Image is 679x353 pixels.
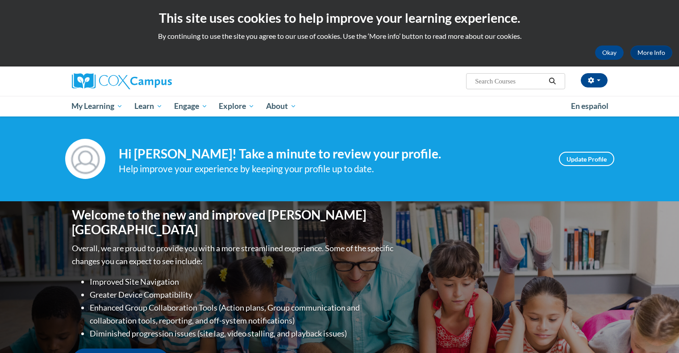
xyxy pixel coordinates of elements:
a: About [260,96,302,116]
a: Explore [213,96,260,116]
h1: Welcome to the new and improved [PERSON_NAME][GEOGRAPHIC_DATA] [72,208,396,237]
img: Cox Campus [72,73,172,89]
li: Improved Site Navigation [90,275,396,288]
span: My Learning [71,101,123,112]
button: Search [546,76,559,87]
a: More Info [630,46,672,60]
span: En español [571,101,608,111]
p: By continuing to use the site you agree to our use of cookies. Use the ‘More info’ button to read... [7,31,672,41]
iframe: Button to launch messaging window [643,317,672,346]
button: Okay [595,46,624,60]
span: Learn [134,101,162,112]
div: Help improve your experience by keeping your profile up to date. [119,162,546,176]
a: En español [565,97,614,116]
p: Overall, we are proud to provide you with a more streamlined experience. Some of the specific cha... [72,242,396,268]
a: My Learning [66,96,129,116]
span: About [266,101,296,112]
li: Diminished progression issues (site lag, video stalling, and playback issues) [90,327,396,340]
h2: This site uses cookies to help improve your learning experience. [7,9,672,27]
a: Update Profile [559,152,614,166]
button: Account Settings [581,73,608,87]
img: Profile Image [65,139,105,179]
li: Greater Device Compatibility [90,288,396,301]
h4: Hi [PERSON_NAME]! Take a minute to review your profile. [119,146,546,162]
span: Engage [174,101,208,112]
a: Cox Campus [72,73,242,89]
span: Explore [219,101,254,112]
input: Search Courses [474,76,546,87]
li: Enhanced Group Collaboration Tools (Action plans, Group communication and collaboration tools, re... [90,301,396,327]
a: Engage [168,96,213,116]
div: Main menu [58,96,621,116]
a: Learn [129,96,168,116]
